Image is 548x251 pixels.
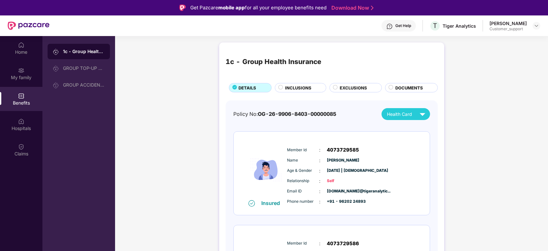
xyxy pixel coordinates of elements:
[63,66,105,71] div: GROUP TOP-UP POLICY
[382,108,430,120] button: Health Card
[63,48,105,55] div: 1c - Group Health Insurance
[287,199,319,205] span: Phone number
[233,110,336,118] div: Policy No:
[238,85,256,91] span: DETAILS
[258,111,336,117] span: OG-26-9906-8403-00000085
[490,26,527,32] div: Customer_support
[395,85,423,91] span: DOCUMENTS
[387,111,412,118] span: Health Card
[395,23,411,28] div: Get Help
[327,168,359,174] span: [DATE] | [DEMOGRAPHIC_DATA]
[327,146,359,154] span: 4073729585
[218,5,245,11] strong: mobile app
[331,5,372,11] a: Download Now
[490,20,527,26] div: [PERSON_NAME]
[287,178,319,184] span: Relationship
[319,178,320,185] span: :
[319,167,320,174] span: :
[63,82,105,88] div: GROUP ACCIDENTAL INSURANCE
[319,157,320,164] span: :
[53,65,59,72] img: svg+xml;base64,PHN2ZyB3aWR0aD0iMjAiIGhlaWdodD0iMjAiIHZpZXdCb3g9IjAgMCAyMCAyMCIgZmlsbD0ibm9uZSIgeG...
[327,188,359,194] span: [DOMAIN_NAME]@tigeranalytic...
[247,140,285,200] img: icon
[319,240,320,247] span: :
[226,57,321,67] div: 1c - Group Health Insurance
[534,23,539,28] img: svg+xml;base64,PHN2ZyBpZD0iRHJvcGRvd24tMzJ4MzIiIHhtbG5zPSJodHRwOi8vd3d3LnczLm9yZy8yMDAwL3N2ZyIgd2...
[287,168,319,174] span: Age & Gender
[371,5,373,11] img: Stroke
[287,157,319,163] span: Name
[386,23,393,30] img: svg+xml;base64,PHN2ZyBpZD0iSGVscC0zMngzMiIgeG1sbnM9Imh0dHA6Ly93d3cudzMub3JnLzIwMDAvc3ZnIiB3aWR0aD...
[18,42,24,48] img: svg+xml;base64,PHN2ZyBpZD0iSG9tZSIgeG1sbnM9Imh0dHA6Ly93d3cudzMub3JnLzIwMDAvc3ZnIiB3aWR0aD0iMjAiIG...
[443,23,476,29] div: Tiger Analytics
[18,67,24,74] img: svg+xml;base64,PHN2ZyB3aWR0aD0iMjAiIGhlaWdodD0iMjAiIHZpZXdCb3g9IjAgMCAyMCAyMCIgZmlsbD0ibm9uZSIgeG...
[248,200,255,207] img: svg+xml;base64,PHN2ZyB4bWxucz0iaHR0cDovL3d3dy53My5vcmcvMjAwMC9zdmciIHdpZHRoPSIxNiIgaGVpZ2h0PSIxNi...
[433,22,437,30] span: T
[417,108,428,120] img: svg+xml;base64,PHN2ZyB4bWxucz0iaHR0cDovL3d3dy53My5vcmcvMjAwMC9zdmciIHZpZXdCb3g9IjAgMCAyNCAyNCIgd2...
[53,82,59,88] img: svg+xml;base64,PHN2ZyB3aWR0aD0iMjAiIGhlaWdodD0iMjAiIHZpZXdCb3g9IjAgMCAyMCAyMCIgZmlsbD0ibm9uZSIgeG...
[287,147,319,153] span: Member Id
[190,4,327,12] div: Get Pazcare for all your employee benefits need
[53,49,59,55] img: svg+xml;base64,PHN2ZyB3aWR0aD0iMjAiIGhlaWdodD0iMjAiIHZpZXdCb3g9IjAgMCAyMCAyMCIgZmlsbD0ibm9uZSIgeG...
[18,93,24,99] img: svg+xml;base64,PHN2ZyBpZD0iQmVuZWZpdHMiIHhtbG5zPSJodHRwOi8vd3d3LnczLm9yZy8yMDAwL3N2ZyIgd2lkdGg9Ij...
[327,199,359,205] span: +91 - 96202 24893
[18,118,24,125] img: svg+xml;base64,PHN2ZyBpZD0iSG9zcGl0YWxzIiB4bWxucz0iaHR0cDovL3d3dy53My5vcmcvMjAwMC9zdmciIHdpZHRoPS...
[327,157,359,163] span: [PERSON_NAME]
[179,5,186,11] img: Logo
[287,188,319,194] span: Email ID
[319,146,320,153] span: :
[285,85,311,91] span: INCLUSIONS
[327,240,359,247] span: 4073729586
[319,198,320,205] span: :
[18,144,24,150] img: svg+xml;base64,PHN2ZyBpZD0iQ2xhaW0iIHhtbG5zPSJodHRwOi8vd3d3LnczLm9yZy8yMDAwL3N2ZyIgd2lkdGg9IjIwIi...
[287,240,319,246] span: Member Id
[340,85,367,91] span: EXCLUSIONS
[319,188,320,195] span: :
[261,200,284,206] div: Insured
[327,178,359,184] span: Self
[8,22,49,30] img: New Pazcare Logo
